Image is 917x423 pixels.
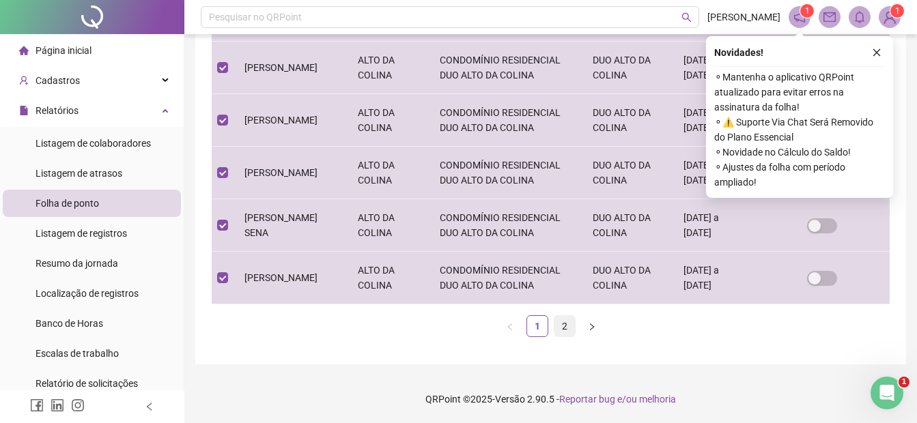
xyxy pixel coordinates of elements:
sup: Atualize o seu contato no menu Meus Dados [890,4,904,18]
span: Escalas de trabalho [36,348,119,359]
span: left [145,402,154,411]
span: Relatório de solicitações [36,378,138,389]
span: bell [853,11,866,23]
li: 2 [554,315,576,337]
span: user-add [19,76,29,85]
span: ⚬ Ajustes da folha com período ampliado! [714,160,885,190]
a: 2 [554,316,575,336]
td: CONDOMÍNIO RESIDENCIAL DUO ALTO DA COLINA [429,94,582,147]
span: Banco de Horas [36,318,103,329]
td: ALTO DA COLINA [347,147,429,199]
span: Cadastros [36,75,80,86]
span: 1 [805,6,810,16]
img: 73614 [879,7,900,27]
span: 1 [899,377,909,388]
td: CONDOMÍNIO RESIDENCIAL DUO ALTO DA COLINA [429,42,582,94]
button: right [581,315,603,337]
span: Versão [495,394,525,405]
span: [PERSON_NAME] [244,115,318,126]
span: Folha de ponto [36,198,99,209]
span: Relatórios [36,105,79,116]
span: mail [823,11,836,23]
td: CONDOMÍNIO RESIDENCIAL DUO ALTO DA COLINA [429,252,582,304]
button: left [499,315,521,337]
td: [DATE] a [DATE] [673,252,755,304]
span: notification [793,11,806,23]
td: ALTO DA COLINA [347,42,429,94]
span: [PERSON_NAME] [244,62,318,73]
span: ⚬ Mantenha o aplicativo QRPoint atualizado para evitar erros na assinatura da folha! [714,70,885,115]
td: [DATE] a [DATE] [673,147,755,199]
td: [DATE] a [DATE] [673,94,755,147]
span: facebook [30,398,44,412]
span: search [681,12,692,23]
td: [DATE] a [DATE] [673,199,755,252]
span: right [588,323,596,331]
span: [PERSON_NAME] [707,10,780,25]
td: DUO ALTO DA COLINA [582,252,673,304]
td: ALTO DA COLINA [347,199,429,252]
iframe: Intercom live chat [871,377,903,409]
span: Novidades ! [714,45,763,60]
td: [DATE] a [DATE] [673,42,755,94]
span: [PERSON_NAME] [244,167,318,178]
span: left [506,323,514,331]
footer: QRPoint © 2025 - 2.90.5 - [184,375,917,423]
span: home [19,46,29,55]
span: Listagem de colaboradores [36,138,151,149]
span: Listagem de atrasos [36,168,122,179]
td: DUO ALTO DA COLINA [582,147,673,199]
span: Página inicial [36,45,91,56]
span: Resumo da jornada [36,258,118,269]
span: [PERSON_NAME] [244,272,318,283]
td: CONDOMÍNIO RESIDENCIAL DUO ALTO DA COLINA [429,199,582,252]
td: DUO ALTO DA COLINA [582,94,673,147]
td: ALTO DA COLINA [347,94,429,147]
span: [PERSON_NAME] SENA [244,212,318,238]
td: ALTO DA COLINA [347,252,429,304]
sup: 1 [800,4,814,18]
td: CONDOMÍNIO RESIDENCIAL DUO ALTO DA COLINA [429,147,582,199]
span: Localização de registros [36,288,139,299]
span: Reportar bug e/ou melhoria [559,394,676,405]
li: Próxima página [581,315,603,337]
span: linkedin [51,398,64,412]
span: Listagem de registros [36,228,127,239]
td: DUO ALTO DA COLINA [582,42,673,94]
span: close [872,48,881,57]
span: 1 [895,6,900,16]
span: ⚬ Novidade no Cálculo do Saldo! [714,145,885,160]
span: ⚬ ⚠️ Suporte Via Chat Será Removido do Plano Essencial [714,115,885,145]
a: 1 [527,316,548,336]
span: instagram [71,398,85,412]
li: Página anterior [499,315,521,337]
span: file [19,106,29,115]
td: DUO ALTO DA COLINA [582,199,673,252]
